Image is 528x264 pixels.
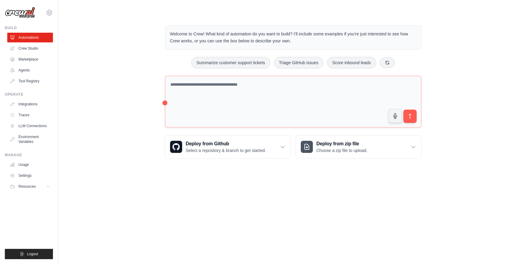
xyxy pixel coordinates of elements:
button: Score inbound leads [327,57,376,68]
button: Logout [5,249,53,259]
a: LLM Connections [7,121,53,131]
button: Summarize customer support tickets [191,57,270,68]
p: Welcome to Crew! What kind of automation do you want to build? I'll include some examples if you'... [170,31,416,45]
div: Operate [5,92,53,97]
p: Select a repository & branch to get started. [186,147,266,153]
img: Logo [5,7,35,18]
p: Describe the automation you want to build, select an example option, or use the microphone to spe... [412,227,506,247]
span: Logout [27,252,38,256]
div: Manage [5,153,53,157]
span: Step 1 [417,210,429,214]
span: Resources [18,184,36,189]
button: Resources [7,182,53,191]
a: Automations [7,33,53,42]
a: Traces [7,110,53,120]
h3: Deploy from Github [186,140,266,147]
h3: Create an automation [412,216,506,225]
a: Environment Variables [7,132,53,147]
h3: Deploy from zip file [316,140,368,147]
a: Settings [7,171,53,180]
a: Tool Registry [7,76,53,86]
a: Marketplace [7,54,53,64]
div: Build [5,25,53,30]
button: Triage GitHub issues [274,57,323,68]
p: Choose a zip file to upload. [316,147,368,153]
a: Integrations [7,99,53,109]
button: Close walkthrough [510,209,514,213]
a: Agents [7,65,53,75]
a: Crew Studio [7,44,53,53]
a: Usage [7,160,53,170]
